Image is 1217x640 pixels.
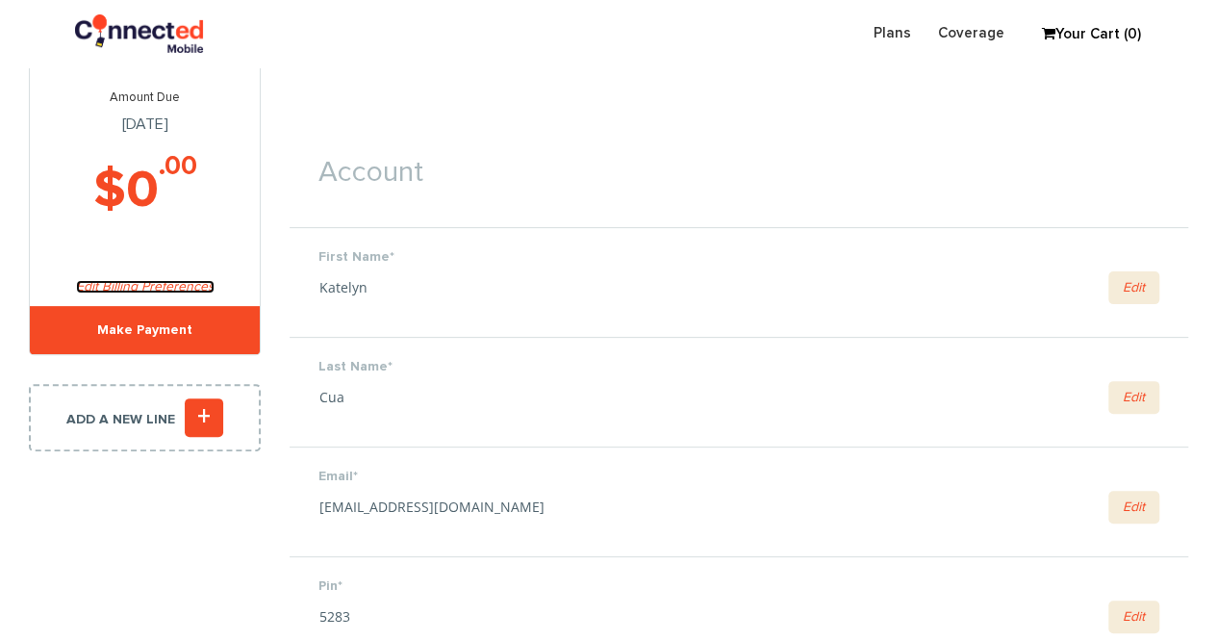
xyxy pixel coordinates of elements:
[925,14,1018,52] a: Coverage
[30,306,260,354] a: Make Payment
[30,90,260,106] p: Amount Due
[159,153,197,180] sup: .00
[30,90,260,134] h3: [DATE]
[30,163,260,219] h2: $0
[318,357,1159,376] label: Last Name*
[185,398,223,437] i: +
[290,128,1188,198] h1: Account
[318,247,1159,267] label: First Name*
[786,31,1217,640] iframe: Chat Widget
[76,280,215,294] a: Edit Billing Preferences
[1032,20,1128,49] a: Your Cart (0)
[29,384,261,451] a: Add a new line+
[318,467,1159,486] label: Email*
[860,14,925,52] a: Plans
